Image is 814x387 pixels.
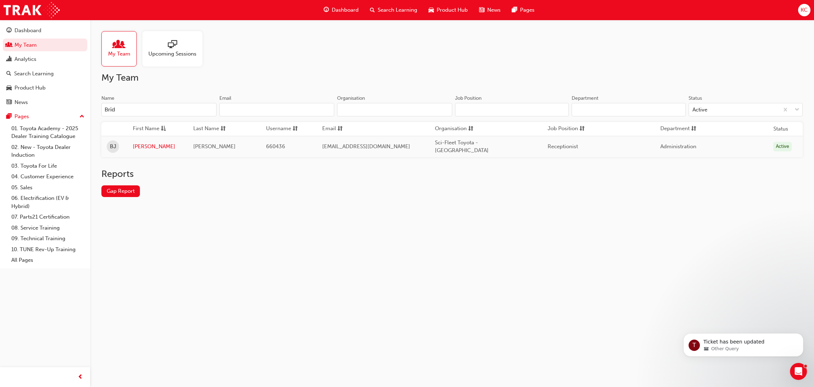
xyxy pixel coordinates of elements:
button: Departmentsorting-icon [660,125,699,133]
a: 04. Customer Experience [8,171,87,182]
span: My Team [108,50,130,58]
span: news-icon [6,99,12,106]
span: Pages [520,6,535,14]
a: guage-iconDashboard [318,3,364,17]
input: Name [101,103,217,116]
span: search-icon [370,6,375,15]
span: people-icon [114,40,124,50]
input: Organisation [337,103,452,116]
span: chart-icon [6,56,12,63]
div: Product Hub [14,84,46,92]
div: Organisation [337,95,365,102]
button: DashboardMy TeamAnalyticsSearch LearningProduct HubNews [3,23,87,110]
a: Dashboard [3,24,87,37]
span: sorting-icon [337,125,343,133]
span: [PERSON_NAME] [193,143,236,150]
span: sorting-icon [293,125,298,133]
span: pages-icon [6,114,12,120]
span: News [487,6,501,14]
span: First Name [133,125,159,133]
span: Sci-Fleet Toyota - [GEOGRAPHIC_DATA] [435,139,489,154]
a: Analytics [3,53,87,66]
span: sorting-icon [468,125,473,133]
span: prev-icon [78,373,83,382]
div: Analytics [14,55,36,63]
a: pages-iconPages [506,3,540,17]
a: News [3,96,87,109]
div: News [14,98,28,106]
span: pages-icon [512,6,517,15]
div: Status [689,95,702,102]
button: Last Namesorting-icon [193,125,232,133]
span: Organisation [435,125,467,133]
span: sessionType_ONLINE_URL-icon [168,40,177,50]
span: car-icon [6,85,12,91]
span: BJ [110,143,116,151]
span: Dashboard [332,6,359,14]
iframe: Intercom live chat [790,363,807,380]
a: 03. Toyota For Life [8,161,87,172]
input: Job Position [455,103,569,116]
a: car-iconProduct Hub [423,3,473,17]
input: Email [219,103,335,116]
a: search-iconSearch Learning [364,3,423,17]
a: My Team [3,39,87,52]
a: My Team [101,31,142,67]
button: First Nameasc-icon [133,125,172,133]
span: news-icon [479,6,484,15]
a: 08. Service Training [8,223,87,233]
button: Pages [3,110,87,123]
div: Email [219,95,231,102]
span: KC [801,6,808,14]
h2: My Team [101,72,803,83]
span: sorting-icon [579,125,585,133]
span: Username [266,125,291,133]
div: Pages [14,112,29,121]
button: Organisationsorting-icon [435,125,474,133]
span: asc-icon [161,125,166,133]
button: Job Positionsorting-icon [548,125,586,133]
span: Job Position [548,125,578,133]
a: 10. TUNE Rev-Up Training [8,244,87,255]
a: 06. Electrification (EV & Hybrid) [8,193,87,212]
span: sorting-icon [691,125,696,133]
a: 02. New - Toyota Dealer Induction [8,142,87,161]
div: Dashboard [14,27,41,35]
div: Name [101,95,114,102]
span: search-icon [6,71,11,77]
img: Trak [4,2,60,18]
span: down-icon [795,105,800,115]
iframe: Intercom notifications message [673,318,814,368]
a: Search Learning [3,67,87,80]
span: Search Learning [378,6,417,14]
a: All Pages [8,255,87,266]
a: 09. Technical Training [8,233,87,244]
a: [PERSON_NAME] [133,143,183,151]
span: [EMAIL_ADDRESS][DOMAIN_NAME] [322,143,410,150]
span: Email [322,125,336,133]
div: Search Learning [14,70,54,78]
a: news-iconNews [473,3,506,17]
th: Status [773,125,788,133]
span: sorting-icon [220,125,226,133]
span: Last Name [193,125,219,133]
a: 05. Sales [8,182,87,193]
a: Product Hub [3,81,87,94]
span: 660436 [266,143,285,150]
span: guage-icon [6,28,12,34]
a: Upcoming Sessions [142,31,208,67]
span: up-icon [79,112,84,121]
span: people-icon [6,42,12,48]
button: Emailsorting-icon [322,125,361,133]
span: car-icon [429,6,434,15]
span: Department [660,125,690,133]
button: Usernamesorting-icon [266,125,305,133]
div: Department [572,95,598,102]
input: Department [572,103,686,116]
span: Upcoming Sessions [148,50,196,58]
h2: Reports [101,168,803,180]
a: 07. Parts21 Certification [8,212,87,223]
